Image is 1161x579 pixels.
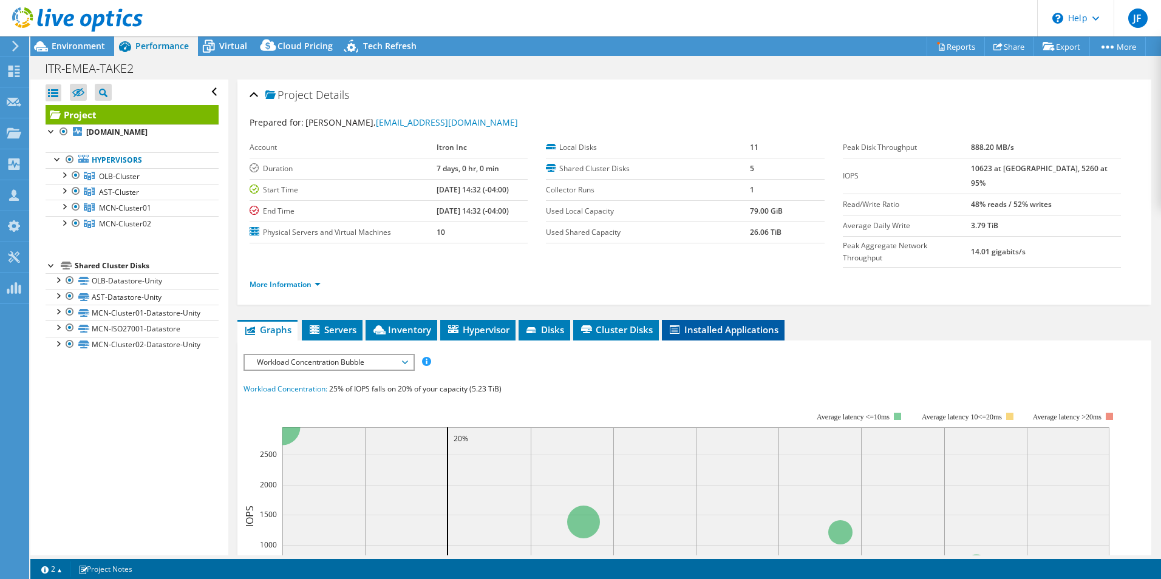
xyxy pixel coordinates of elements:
label: Physical Servers and Virtual Machines [250,226,437,239]
span: Environment [52,40,105,52]
a: Reports [927,37,985,56]
b: 1 [750,185,754,195]
span: Disks [525,323,564,336]
label: End Time [250,205,437,217]
b: 10 [437,227,445,237]
label: Prepared for: [250,117,304,128]
label: Account [250,141,437,154]
span: MCN-Cluster02 [99,218,151,229]
a: [EMAIL_ADDRESS][DOMAIN_NAME] [376,117,518,128]
b: 79.00 GiB [750,206,783,216]
span: Workload Concentration Bubble [251,355,407,370]
text: 1000 [260,540,277,550]
a: Project [46,105,219,124]
a: AST-Datastore-Unity [46,289,219,305]
a: 2 [33,561,70,577]
a: MCN-Cluster01-Datastore-Unity [46,305,219,320]
span: Cloud Pricing [277,40,333,52]
span: Inventory [372,323,431,336]
b: 3.79 TiB [971,220,998,231]
b: 888.20 MB/s [971,142,1014,152]
a: Project Notes [70,561,141,577]
span: OLB-Cluster [99,171,140,181]
text: 20% [454,433,468,444]
b: 48% reads / 52% writes [971,199,1052,209]
span: MCN-Cluster01 [99,203,151,213]
b: 7 days, 0 hr, 0 min [437,163,499,174]
a: AST-Cluster [46,184,219,200]
b: 11 [750,142,758,152]
span: Virtual [219,40,247,52]
b: [DATE] 14:32 (-04:00) [437,185,509,195]
b: 26.06 TiB [750,227,781,237]
label: Collector Runs [546,184,750,196]
label: Duration [250,163,437,175]
label: Shared Cluster Disks [546,163,750,175]
span: Graphs [243,323,291,336]
b: 14.01 gigabits/s [971,246,1026,257]
a: OLB-Cluster [46,168,219,184]
h1: ITR-EMEA-TAKE2 [39,62,152,75]
svg: \n [1052,13,1063,24]
span: Details [316,87,349,102]
a: [DOMAIN_NAME] [46,124,219,140]
a: Hypervisors [46,152,219,168]
a: MCN-ISO27001-Datastore [46,320,219,336]
text: IOPS [243,506,256,527]
span: Installed Applications [668,323,778,336]
b: 5 [750,163,754,174]
div: Shared Cluster Disks [75,259,219,273]
label: Used Shared Capacity [546,226,750,239]
text: 2000 [260,479,277,490]
tspan: Average latency 10<=20ms [922,413,1002,421]
span: JF [1128,8,1148,28]
label: Read/Write Ratio [843,198,971,211]
label: Average Daily Write [843,220,971,232]
span: [PERSON_NAME], [305,117,518,128]
tspan: Average latency <=10ms [817,413,890,421]
span: 25% of IOPS falls on 20% of your capacity (5.23 TiB) [329,384,502,394]
a: MCN-Cluster02 [46,216,219,232]
b: [DOMAIN_NAME] [86,127,148,137]
b: 10623 at [GEOGRAPHIC_DATA], 5260 at 95% [971,163,1108,188]
span: Performance [135,40,189,52]
a: MCN-Cluster02-Datastore-Unity [46,337,219,353]
span: AST-Cluster [99,187,139,197]
a: Share [984,37,1034,56]
label: IOPS [843,170,971,182]
label: Start Time [250,184,437,196]
a: More Information [250,279,321,289]
b: [DATE] 14:32 (-04:00) [437,206,509,216]
span: Hypervisor [446,323,509,336]
span: Cluster Disks [579,323,653,336]
label: Used Local Capacity [546,205,750,217]
label: Peak Aggregate Network Throughput [843,240,971,264]
span: Servers [308,323,356,336]
a: Export [1033,37,1090,56]
label: Peak Disk Throughput [843,141,971,154]
span: Project [265,89,313,101]
text: Average latency >20ms [1033,413,1101,421]
text: 1500 [260,509,277,520]
b: Itron Inc [437,142,467,152]
a: MCN-Cluster01 [46,200,219,215]
label: Local Disks [546,141,750,154]
a: More [1089,37,1146,56]
text: 2500 [260,449,277,459]
span: Workload Concentration: [243,384,327,394]
a: OLB-Datastore-Unity [46,273,219,289]
span: Tech Refresh [363,40,417,52]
